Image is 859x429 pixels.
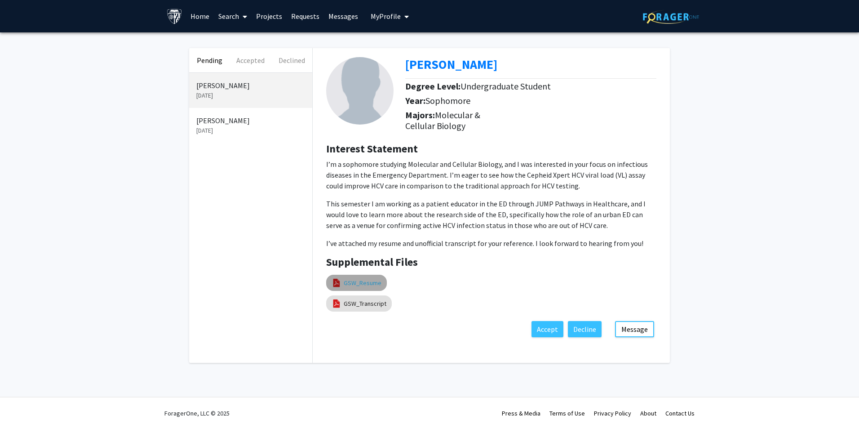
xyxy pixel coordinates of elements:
button: Accept [531,321,563,337]
a: Search [214,0,252,32]
p: I’m a sophomore studying Molecular and Cellular Biology, and I was interested in your focus on in... [326,159,656,191]
b: Degree Level: [405,80,460,92]
a: Opens in a new tab [405,56,497,72]
a: Projects [252,0,287,32]
span: My Profile [371,12,401,21]
button: Declined [271,48,312,72]
img: pdf_icon.png [332,278,341,288]
a: Privacy Policy [594,409,631,417]
p: I’ve attached my resume and unofficial transcript for your reference. I look forward to hearing f... [326,238,656,249]
iframe: Chat [7,389,38,422]
div: ForagerOne, LLC © 2025 [164,398,230,429]
b: [PERSON_NAME] [405,56,497,72]
p: [PERSON_NAME] [196,115,305,126]
img: Profile Picture [326,57,394,125]
button: Decline [568,321,602,337]
img: pdf_icon.png [332,299,341,308]
button: Message [615,321,654,337]
p: [PERSON_NAME] [196,80,305,91]
a: About [640,409,656,417]
b: Interest Statement [326,142,418,156]
b: Year: [405,95,425,106]
button: Pending [189,48,230,72]
span: Undergraduate Student [460,80,551,92]
span: Molecular & Cellular Biology [405,109,480,131]
a: Home [186,0,214,32]
span: Sophomore [425,95,470,106]
b: Majors: [405,109,435,121]
p: [DATE] [196,126,305,135]
img: Johns Hopkins University Logo [167,9,182,24]
h4: Supplemental Files [326,256,656,269]
a: Messages [324,0,363,32]
a: GSW_Resume [344,278,381,288]
p: This semester I am working as a patient educator in the ED through JUMP Pathways in Healthcare, a... [326,198,656,231]
p: [DATE] [196,91,305,100]
a: Requests [287,0,324,32]
a: GSW_Transcript [344,299,386,308]
button: Accepted [230,48,271,72]
a: Press & Media [502,409,540,417]
a: Contact Us [665,409,695,417]
img: ForagerOne Logo [643,10,699,24]
a: Terms of Use [549,409,585,417]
